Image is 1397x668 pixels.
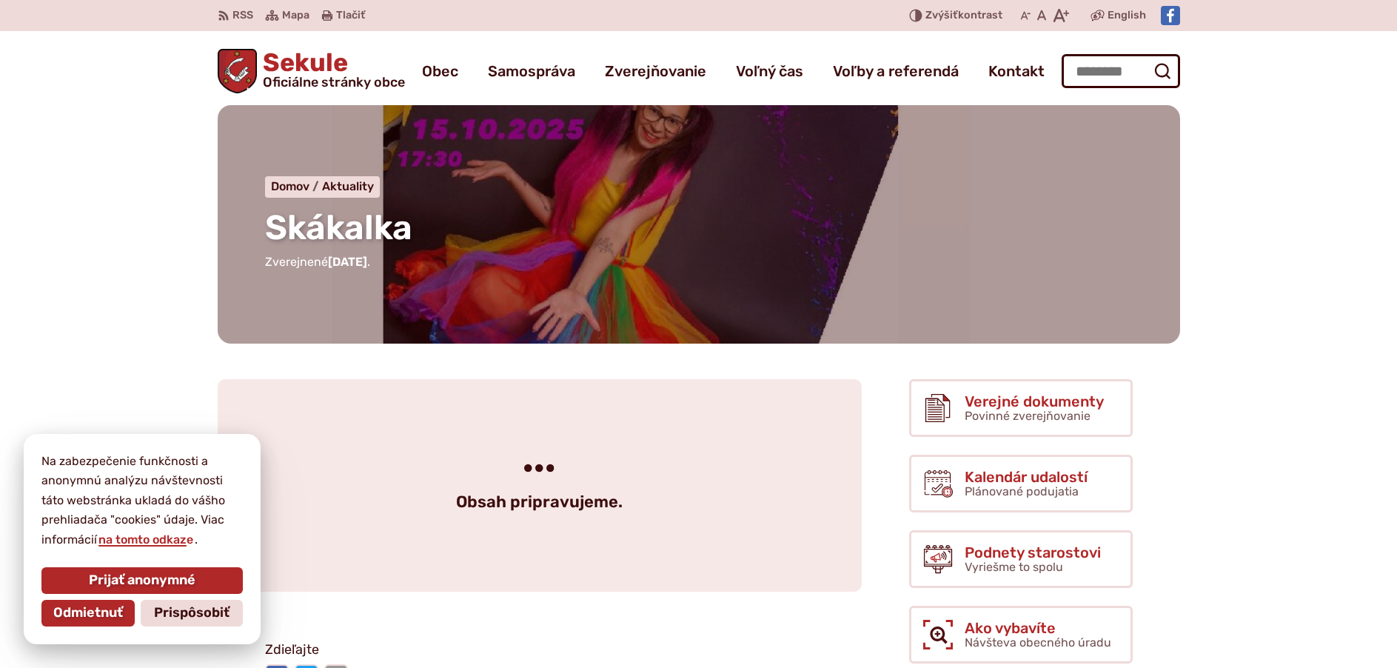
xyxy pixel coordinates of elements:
a: Voľby a referendá [833,50,959,92]
a: Logo Sekule, prejsť na domovskú stránku. [218,49,406,93]
span: Prijať anonymné [89,572,195,589]
span: Oficiálne stránky obce [263,76,405,89]
a: Domov [271,179,322,193]
span: Ako vybavíte [965,620,1111,636]
a: English [1105,7,1149,24]
span: Mapa [282,7,309,24]
a: Kalendár udalostí Plánované podujatia [909,455,1133,512]
h4: Obsah pripravujeme. [253,492,826,512]
a: Samospráva [488,50,575,92]
img: Prejsť na Facebook stránku [1161,6,1180,25]
span: Skákalka [265,207,412,248]
span: Odmietnuť [53,605,123,621]
span: Domov [271,179,309,193]
span: kontrast [925,10,1002,22]
a: Zverejňovanie [605,50,706,92]
button: Prispôsobiť [141,600,243,627]
span: Sekule [257,50,405,89]
span: Tlačiť [336,10,365,22]
span: Vyriešme to spolu [965,560,1063,574]
a: Ako vybavíte Návšteva obecného úradu [909,606,1133,664]
p: Na zabezpečenie funkčnosti a anonymnú analýzu návštevnosti táto webstránka ukladá do vášho prehli... [41,452,243,550]
a: Voľný čas [736,50,803,92]
a: Verejné dokumenty Povinné zverejňovanie [909,379,1133,437]
span: [DATE] [328,255,367,269]
a: Obec [422,50,458,92]
button: Prijať anonymné [41,567,243,594]
span: RSS [232,7,253,24]
span: Kalendár udalostí [965,469,1088,485]
p: Zdieľajte [265,639,909,661]
img: Prejsť na domovskú stránku [218,49,258,93]
span: English [1108,7,1146,24]
span: Návšteva obecného úradu [965,635,1111,649]
a: Kontakt [988,50,1045,92]
span: Zvýšiť [925,9,958,21]
span: Verejné dokumenty [965,393,1104,410]
span: Podnety starostovi [965,544,1101,561]
span: Prispôsobiť [154,605,230,621]
p: Zverejnené . [265,253,1133,272]
span: Povinné zverejňovanie [965,409,1091,423]
span: Plánované podujatia [965,484,1079,498]
a: na tomto odkaze [97,532,195,547]
button: Odmietnuť [41,600,135,627]
a: Podnety starostovi Vyriešme to spolu [909,530,1133,588]
a: Aktuality [322,179,374,193]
